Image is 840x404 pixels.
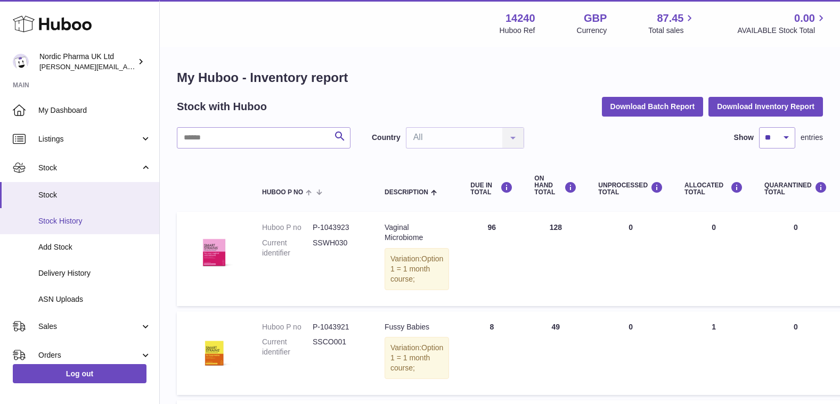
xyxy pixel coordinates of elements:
[794,323,798,331] span: 0
[385,322,449,332] div: Fussy Babies
[470,182,513,196] div: DUE IN TOTAL
[187,222,241,276] img: product image
[708,97,823,116] button: Download Inventory Report
[674,311,754,395] td: 1
[684,182,743,196] div: ALLOCATED Total
[657,11,683,26] span: 87.45
[38,134,140,144] span: Listings
[648,26,696,36] span: Total sales
[38,321,140,332] span: Sales
[262,337,313,357] dt: Current identifier
[385,222,449,243] div: Vaginal Microbiome
[177,100,267,114] h2: Stock with Huboo
[534,175,577,196] div: ON HAND Total
[262,222,313,233] dt: Huboo P no
[674,212,754,306] td: 0
[794,11,815,26] span: 0.00
[313,337,363,357] dd: SSCO001
[577,26,607,36] div: Currency
[38,294,151,304] span: ASN Uploads
[372,133,401,143] label: Country
[313,222,363,233] dd: P-1043923
[38,216,151,226] span: Stock History
[38,350,140,360] span: Orders
[38,190,151,200] span: Stock
[177,69,823,86] h1: My Huboo - Inventory report
[794,223,798,232] span: 0
[385,248,449,290] div: Variation:
[801,133,823,143] span: entries
[598,182,663,196] div: UNPROCESSED Total
[588,311,674,395] td: 0
[262,322,313,332] dt: Huboo P no
[584,11,607,26] strong: GBP
[500,26,535,36] div: Huboo Ref
[588,212,674,306] td: 0
[460,311,524,395] td: 8
[313,322,363,332] dd: P-1043921
[262,189,303,196] span: Huboo P no
[505,11,535,26] strong: 14240
[390,343,443,372] span: Option 1 = 1 month course;
[13,54,29,70] img: joe.plant@parapharmdev.com
[764,182,827,196] div: QUARANTINED Total
[38,242,151,252] span: Add Stock
[39,52,135,72] div: Nordic Pharma UK Ltd
[524,212,588,306] td: 128
[38,105,151,116] span: My Dashboard
[39,62,214,71] span: [PERSON_NAME][EMAIL_ADDRESS][DOMAIN_NAME]
[524,311,588,395] td: 49
[602,97,704,116] button: Download Batch Report
[187,322,241,375] img: product image
[648,11,696,36] a: 87.45 Total sales
[734,133,754,143] label: Show
[13,364,146,383] a: Log out
[38,163,140,173] span: Stock
[38,268,151,278] span: Delivery History
[385,189,428,196] span: Description
[262,238,313,258] dt: Current identifier
[390,254,443,283] span: Option 1 = 1 month course;
[737,26,827,36] span: AVAILABLE Stock Total
[460,212,524,306] td: 96
[385,337,449,379] div: Variation:
[737,11,827,36] a: 0.00 AVAILABLE Stock Total
[313,238,363,258] dd: SSWH030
